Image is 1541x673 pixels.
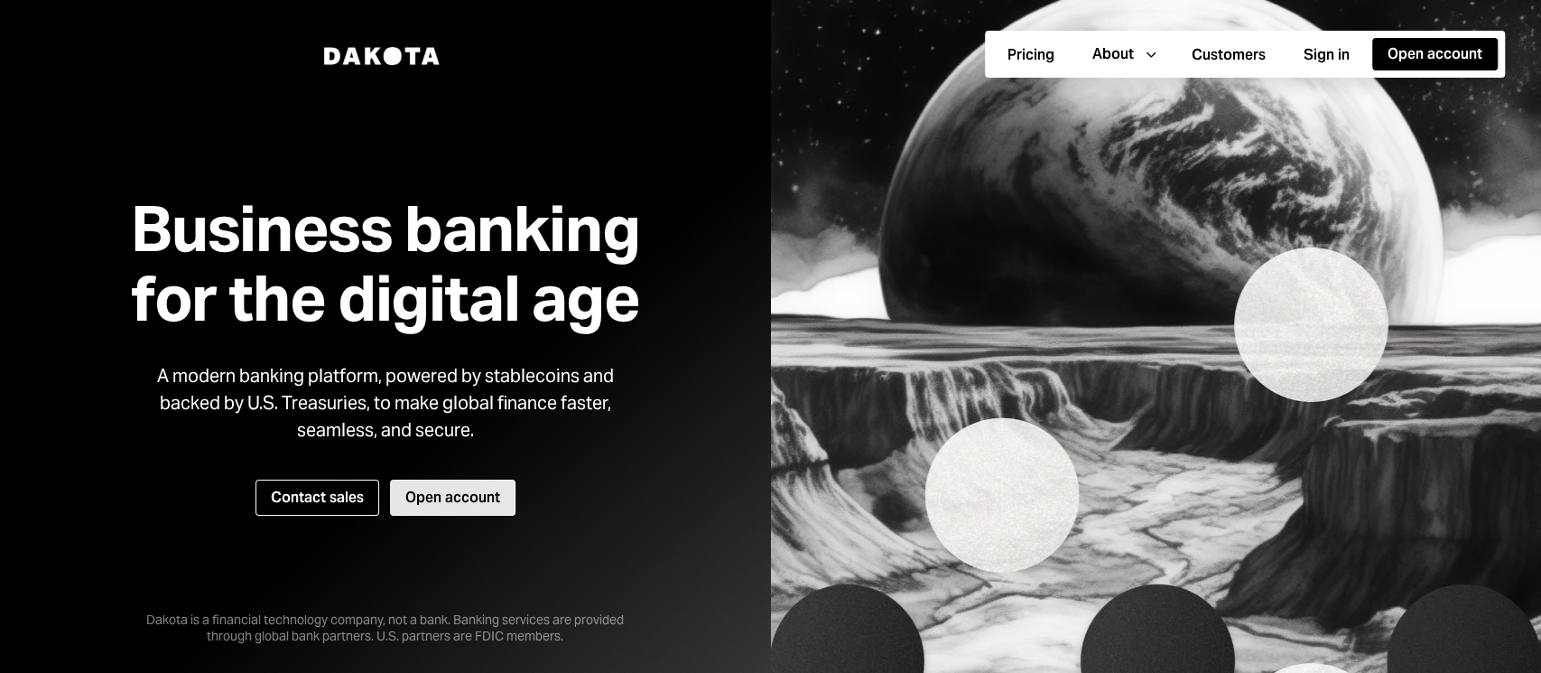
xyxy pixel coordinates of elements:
a: Sign in [1288,37,1365,72]
button: Open account [1372,38,1498,70]
button: Open account [390,480,515,516]
div: Dakota is a financial technology company, not a bank. Banking services are provided through globa... [115,583,656,644]
div: A modern banking platform, powered by stablecoins and backed by U.S. Treasuries, to make global f... [142,362,629,444]
a: Customers [1176,37,1281,72]
button: Pricing [992,39,1070,71]
button: Customers [1176,39,1281,71]
div: About [1092,44,1134,64]
a: Pricing [992,37,1070,72]
h1: Business banking for the digital age [109,194,662,333]
button: About [1077,38,1169,70]
button: Contact sales [255,480,379,516]
button: Sign in [1288,39,1365,71]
